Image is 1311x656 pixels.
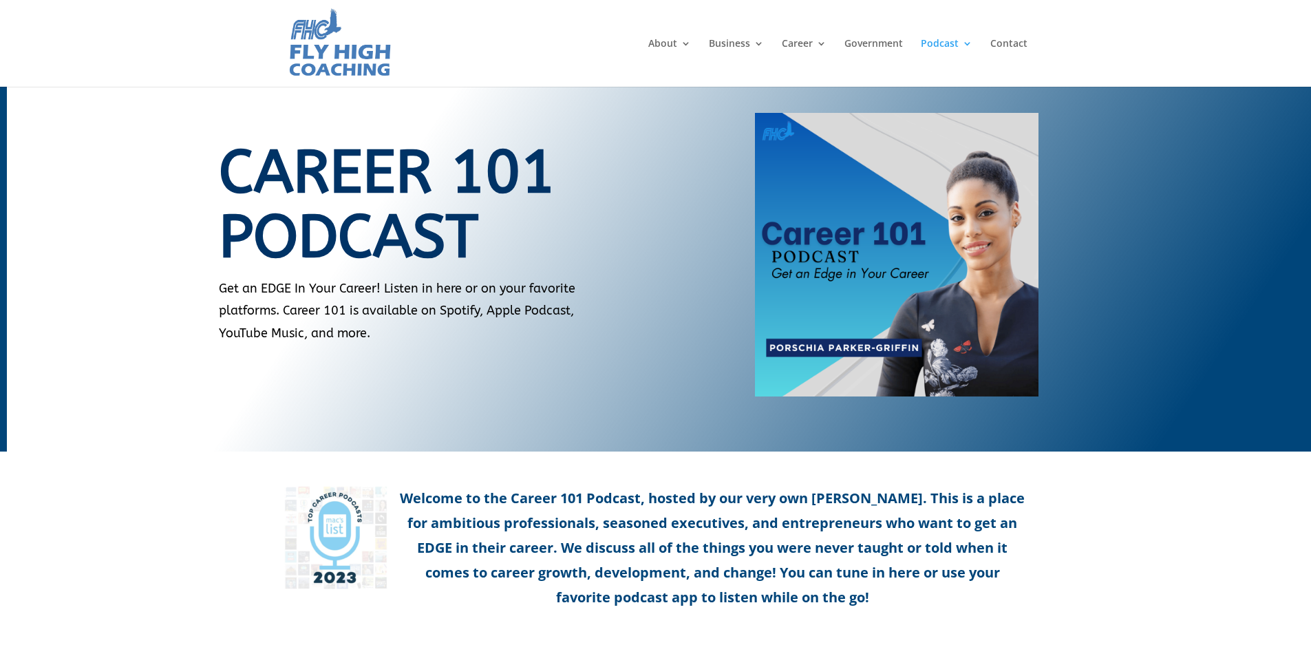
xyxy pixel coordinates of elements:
a: Government [844,39,903,87]
a: Podcast [921,39,972,87]
span: Career 101 Podcast [219,138,555,272]
img: Career 101 Podcast [755,113,1038,396]
a: Career [782,39,827,87]
p: Welcome to the Career 101 Podcast, hosted by our very own [PERSON_NAME]. This is a place for ambi... [284,486,1027,610]
a: About [648,39,691,87]
p: Get an EDGE In Your Career! Listen in here or on your favorite platforms. Career 101 is available... [219,277,624,344]
a: Contact [990,39,1027,87]
img: Fly High Coaching [287,7,392,80]
a: Business [709,39,764,87]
